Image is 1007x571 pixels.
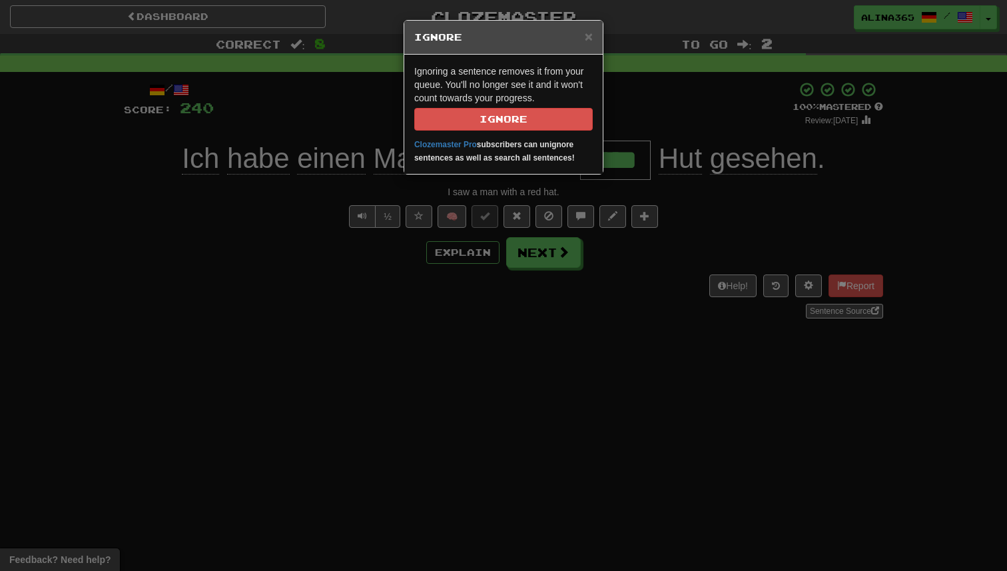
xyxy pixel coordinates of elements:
[414,65,593,131] p: Ignoring a sentence removes it from your queue. You'll no longer see it and it won't count toward...
[414,140,477,149] a: Clozemaster Pro
[585,29,593,43] button: Close
[414,31,593,44] h5: Ignore
[585,29,593,44] span: ×
[414,108,593,131] button: Ignore
[414,140,575,163] strong: subscribers can unignore sentences as well as search all sentences!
